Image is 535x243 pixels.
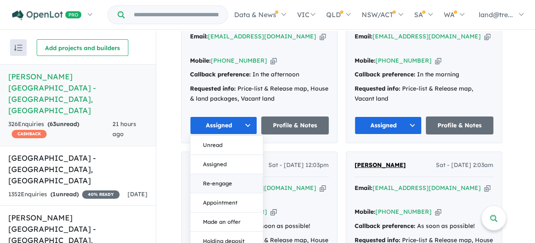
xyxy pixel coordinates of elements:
[190,154,263,174] button: Assigned
[355,222,415,230] strong: Callback preference:
[355,70,493,80] div: In the morning
[208,184,316,192] a: [EMAIL_ADDRESS][DOMAIN_NAME]
[355,116,422,134] button: Assigned
[190,71,251,78] strong: Callback preference:
[355,184,372,192] strong: Email:
[375,57,432,64] a: [PHONE_NUMBER]
[14,45,22,51] img: sort.svg
[37,39,128,56] button: Add projects and builders
[435,56,441,65] button: Copy
[190,174,263,193] button: Re-engage
[208,33,316,40] a: [EMAIL_ADDRESS][DOMAIN_NAME]
[355,160,406,170] a: [PERSON_NAME]
[484,32,490,41] button: Copy
[355,85,400,92] strong: Requested info:
[426,116,493,134] a: Profile & Notes
[211,208,267,215] a: [PHONE_NUMBER]
[355,71,415,78] strong: Callback preference:
[355,221,493,231] div: As soon as possible!
[435,208,441,216] button: Copy
[355,33,372,40] strong: Email:
[190,135,263,154] button: Unread
[261,116,329,134] a: Profile & Notes
[320,32,326,41] button: Copy
[52,190,56,198] span: 1
[8,190,120,200] div: 1352 Enquir ies
[112,120,136,138] span: 21 hours ago
[436,160,493,170] span: Sat - [DATE] 2:03am
[355,208,375,215] strong: Mobile:
[484,184,490,192] button: Copy
[8,71,147,116] h5: [PERSON_NAME][GEOGRAPHIC_DATA] - [GEOGRAPHIC_DATA] , [GEOGRAPHIC_DATA]
[270,56,277,65] button: Copy
[126,6,226,24] input: Try estate name, suburb, builder or developer
[190,193,263,212] button: Appointment
[270,208,277,216] button: Copy
[190,212,263,231] button: Made an offer
[12,130,47,138] span: CASHBACK
[190,116,257,134] button: Assigned
[190,84,329,104] div: Price-list & Release map, House & land packages, Vacant land
[8,152,147,186] h5: [GEOGRAPHIC_DATA] - [GEOGRAPHIC_DATA] , [GEOGRAPHIC_DATA]
[268,160,329,170] span: Sat - [DATE] 12:03pm
[372,33,481,40] a: [EMAIL_ADDRESS][DOMAIN_NAME]
[375,208,432,215] a: [PHONE_NUMBER]
[320,184,326,192] button: Copy
[50,120,56,128] span: 63
[190,33,208,40] strong: Email:
[372,184,481,192] a: [EMAIL_ADDRESS][DOMAIN_NAME]
[47,120,79,128] strong: ( unread)
[355,161,406,169] span: [PERSON_NAME]
[355,84,493,104] div: Price-list & Release map, Vacant land
[127,190,147,198] span: [DATE]
[355,57,375,64] strong: Mobile:
[12,10,82,20] img: Openlot PRO Logo White
[50,190,79,198] strong: ( unread)
[479,10,513,19] span: land@tre...
[211,57,267,64] a: [PHONE_NUMBER]
[8,119,112,139] div: 326 Enquir ies
[82,190,120,199] span: 40 % READY
[190,85,236,92] strong: Requested info:
[190,57,211,64] strong: Mobile:
[190,70,329,80] div: In the afternoon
